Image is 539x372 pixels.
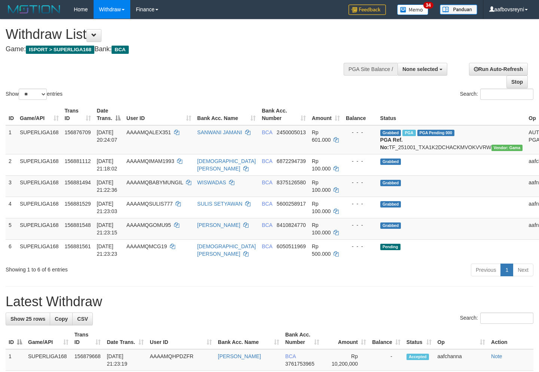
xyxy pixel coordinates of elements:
td: aafchanna [435,349,488,371]
span: PGA Pending [417,130,455,136]
th: Trans ID: activate to sort column ascending [62,104,94,125]
span: CSV [77,316,88,322]
span: Show 25 rows [10,316,45,322]
a: Previous [471,264,501,276]
div: - - - [346,179,374,186]
span: AAAAMQSULIS777 [127,201,173,207]
td: [DATE] 21:23:19 [104,349,147,371]
div: - - - [346,200,374,207]
h1: Withdraw List [6,27,352,42]
span: 156881112 [65,158,91,164]
div: Showing 1 to 6 of 6 entries [6,263,219,273]
span: 156876709 [65,129,91,135]
a: Copy [50,313,73,325]
span: BCA [262,243,272,249]
div: - - - [346,243,374,250]
span: 156881548 [65,222,91,228]
td: - [369,349,404,371]
label: Search: [460,89,533,100]
th: Bank Acc. Number: activate to sort column ascending [259,104,309,125]
th: Status: activate to sort column ascending [404,328,435,349]
span: Grabbed [380,130,401,136]
span: Copy 8375126580 to clipboard [277,179,306,185]
span: Rp 100.000 [312,222,331,236]
label: Search: [460,313,533,324]
img: Feedback.jpg [348,4,386,15]
span: 156881529 [65,201,91,207]
td: 156879668 [71,349,104,371]
th: Balance [343,104,377,125]
td: 2 [6,154,17,175]
span: BCA [112,46,128,54]
span: [DATE] 21:23:23 [97,243,118,257]
a: SULIS SETYAWAN [197,201,243,207]
span: Rp 601.000 [312,129,331,143]
th: Bank Acc. Name: activate to sort column ascending [194,104,259,125]
h4: Game: Bank: [6,46,352,53]
span: BCA [262,129,272,135]
a: Run Auto-Refresh [469,63,528,76]
a: Show 25 rows [6,313,50,325]
div: - - - [346,221,374,229]
span: 156881494 [65,179,91,185]
span: Rp 100.000 [312,179,331,193]
a: Note [491,353,502,359]
a: [DEMOGRAPHIC_DATA][PERSON_NAME] [197,243,256,257]
a: [PERSON_NAME] [218,353,261,359]
span: Copy 6872294739 to clipboard [277,158,306,164]
img: Button%20Memo.svg [397,4,429,15]
div: - - - [346,129,374,136]
span: Copy 6050511969 to clipboard [277,243,306,249]
td: 4 [6,197,17,218]
span: Rp 100.000 [312,201,331,214]
th: Bank Acc. Name: activate to sort column ascending [215,328,282,349]
td: 1 [6,349,25,371]
span: BCA [262,222,272,228]
span: Grabbed [380,201,401,207]
label: Show entries [6,89,63,100]
th: Status [377,104,526,125]
span: Rp 100.000 [312,158,331,172]
span: None selected [402,66,438,72]
a: 1 [500,264,513,276]
span: Marked by aafsoycanthlai [402,130,415,136]
th: Game/API: activate to sort column ascending [17,104,62,125]
span: [DATE] 21:18:02 [97,158,118,172]
th: Date Trans.: activate to sort column ascending [104,328,147,349]
td: 6 [6,239,17,261]
span: Grabbed [380,222,401,229]
td: AAAAMQHPDZFR [147,349,215,371]
select: Showentries [19,89,47,100]
th: User ID: activate to sort column ascending [147,328,215,349]
td: SUPERLIGA168 [17,125,62,154]
span: [DATE] 21:23:15 [97,222,118,236]
a: CSV [72,313,93,325]
span: BCA [262,179,272,185]
img: panduan.png [440,4,477,15]
a: SANWANI JAMANI [197,129,242,135]
td: SUPERLIGA168 [17,239,62,261]
span: Copy 3761753965 to clipboard [285,361,314,367]
b: PGA Ref. No: [380,137,403,150]
a: [PERSON_NAME] [197,222,240,228]
th: Amount: activate to sort column ascending [322,328,369,349]
th: Bank Acc. Number: activate to sort column ascending [282,328,322,349]
span: Copy 2450005013 to clipboard [277,129,306,135]
th: Trans ID: activate to sort column ascending [71,328,104,349]
a: Next [513,264,533,276]
div: - - - [346,157,374,165]
th: Amount: activate to sort column ascending [309,104,343,125]
span: [DATE] 20:24:07 [97,129,118,143]
span: Copy 5600258917 to clipboard [277,201,306,207]
input: Search: [480,313,533,324]
span: AAAAMQALEX351 [127,129,171,135]
th: Date Trans.: activate to sort column descending [94,104,124,125]
input: Search: [480,89,533,100]
span: AAAAMQBABYMUNGIL [127,179,183,185]
td: 5 [6,218,17,239]
span: Grabbed [380,180,401,186]
span: Copy [55,316,68,322]
td: SUPERLIGA168 [17,175,62,197]
a: [DEMOGRAPHIC_DATA][PERSON_NAME] [197,158,256,172]
span: AAAAMQMCG19 [127,243,167,249]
